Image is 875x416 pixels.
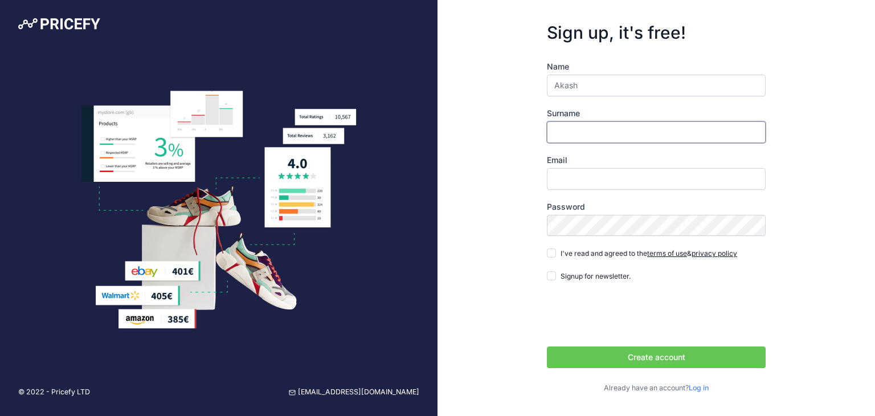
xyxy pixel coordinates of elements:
[547,201,766,213] label: Password
[547,346,766,368] button: Create account
[692,249,737,258] a: privacy policy
[289,387,419,398] a: [EMAIL_ADDRESS][DOMAIN_NAME]
[18,387,90,398] p: © 2022 - Pricefy LTD
[547,61,766,72] label: Name
[647,249,687,258] a: terms of use
[689,384,709,392] a: Log in
[547,293,720,337] iframe: reCAPTCHA
[547,108,766,119] label: Surname
[547,154,766,166] label: Email
[561,272,631,280] span: Signup for newsletter.
[18,18,100,30] img: Pricefy
[547,383,766,394] p: Already have an account?
[561,249,737,258] span: I've read and agreed to the &
[547,22,766,43] h3: Sign up, it's free!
